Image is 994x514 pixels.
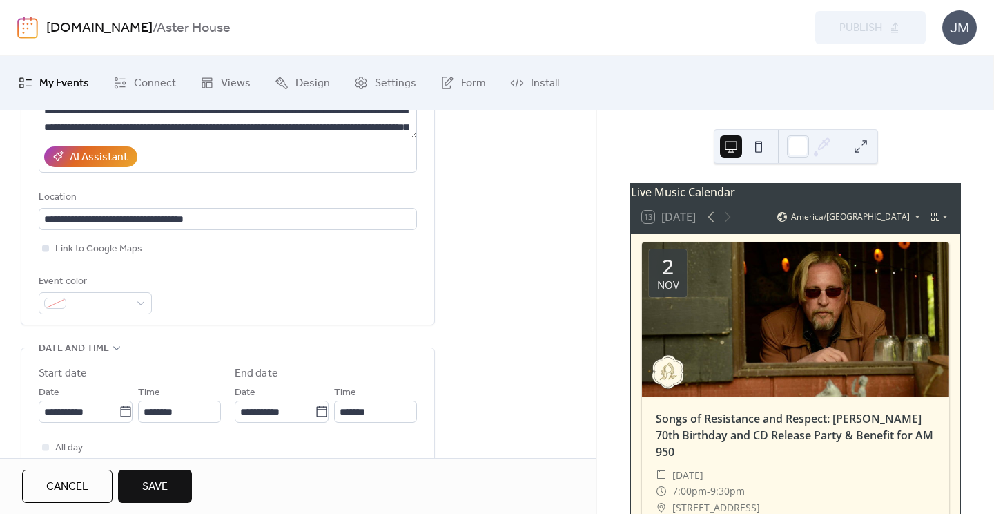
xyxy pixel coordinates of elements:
[103,61,186,104] a: Connect
[295,73,330,95] span: Design
[791,213,910,221] span: America/[GEOGRAPHIC_DATA]
[235,365,278,382] div: End date
[44,146,137,167] button: AI Assistant
[39,274,149,290] div: Event color
[344,61,427,104] a: Settings
[461,73,486,95] span: Form
[500,61,569,104] a: Install
[138,385,160,401] span: Time
[657,280,679,290] div: Nov
[55,457,120,473] span: Show date only
[662,256,674,277] div: 2
[672,483,707,499] span: 7:00pm
[39,341,109,357] span: Date and time
[531,73,559,95] span: Install
[118,470,192,503] button: Save
[707,483,710,499] span: -
[39,385,59,401] span: Date
[8,61,99,104] a: My Events
[39,73,89,95] span: My Events
[656,411,933,459] a: Songs of Resistance and Respect: [PERSON_NAME] 70th Birthday and CD Release Party & Benefit for A...
[46,15,153,41] a: [DOMAIN_NAME]
[430,61,496,104] a: Form
[134,73,176,95] span: Connect
[70,149,128,166] div: AI Assistant
[22,470,113,503] button: Cancel
[375,73,416,95] span: Settings
[656,467,667,484] div: ​
[17,17,38,39] img: logo
[55,440,83,457] span: All day
[39,189,414,206] div: Location
[264,61,340,104] a: Design
[235,385,255,401] span: Date
[672,467,703,484] span: [DATE]
[710,483,745,499] span: 9:30pm
[942,10,977,45] div: JM
[46,479,88,495] span: Cancel
[39,365,87,382] div: Start date
[631,184,960,200] div: Live Music Calendar
[142,479,168,495] span: Save
[55,241,142,258] span: Link to Google Maps
[153,15,157,41] b: /
[656,483,667,499] div: ​
[157,15,231,41] b: Aster House
[190,61,261,104] a: Views
[221,73,251,95] span: Views
[334,385,356,401] span: Time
